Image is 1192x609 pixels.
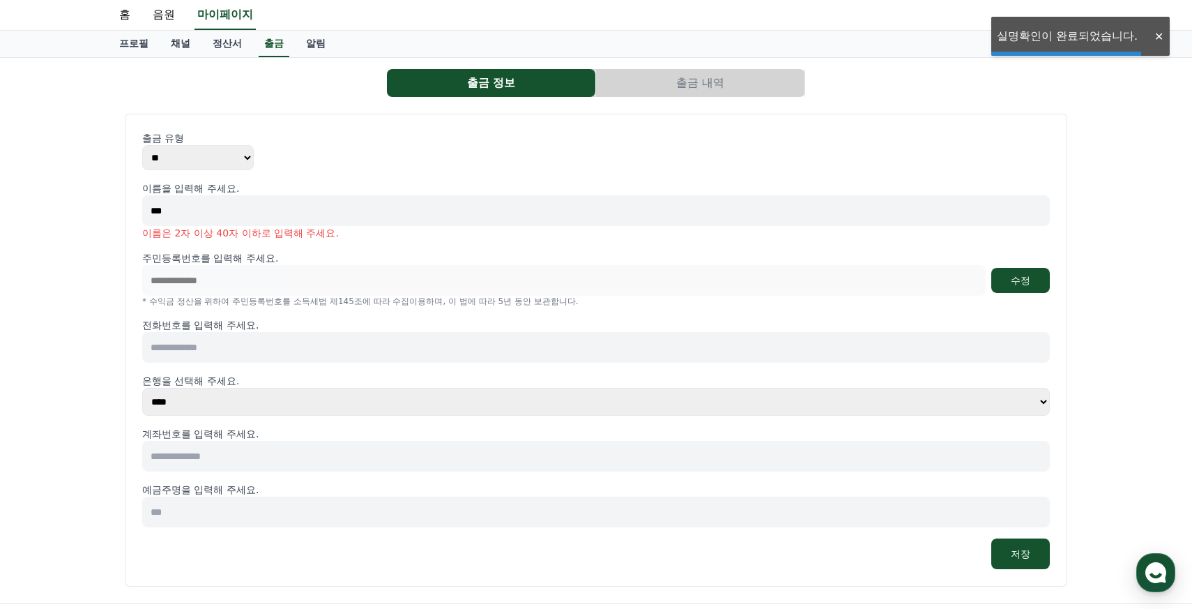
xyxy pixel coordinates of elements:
p: 계좌번호를 입력해 주세요. [142,427,1050,441]
a: 출금 내역 [596,69,805,97]
p: 전화번호를 입력해 주세요. [142,318,1050,332]
span: 홈 [44,463,52,474]
button: 출금 정보 [387,69,595,97]
a: 채널 [160,31,201,57]
a: 정산서 [201,31,253,57]
p: 이름은 2자 이상 40자 이하로 입력해 주세요. [142,226,1050,240]
span: 설정 [215,463,232,474]
a: 설정 [180,442,268,477]
span: 대화 [128,464,144,475]
p: 출금 유형 [142,131,1050,145]
a: 프로필 [108,31,160,57]
a: 알림 [295,31,337,57]
button: 저장 [991,539,1050,569]
a: 홈 [108,1,142,30]
button: 출금 내역 [596,69,804,97]
a: 마이페이지 [194,1,256,30]
a: 홈 [4,442,92,477]
p: 이름을 입력해 주세요. [142,181,1050,195]
a: 출금 정보 [387,69,596,97]
p: 예금주명을 입력해 주세요. [142,483,1050,497]
a: 출금 [259,31,289,57]
button: 수정 [991,268,1050,293]
a: 대화 [92,442,180,477]
p: 은행을 선택해 주세요. [142,374,1050,388]
p: 주민등록번호를 입력해 주세요. [142,251,278,265]
p: * 수익금 정산을 위하여 주민등록번호를 소득세법 제145조에 따라 수집이용하며, 이 법에 따라 5년 동안 보관합니다. [142,296,1050,307]
a: 음원 [142,1,186,30]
